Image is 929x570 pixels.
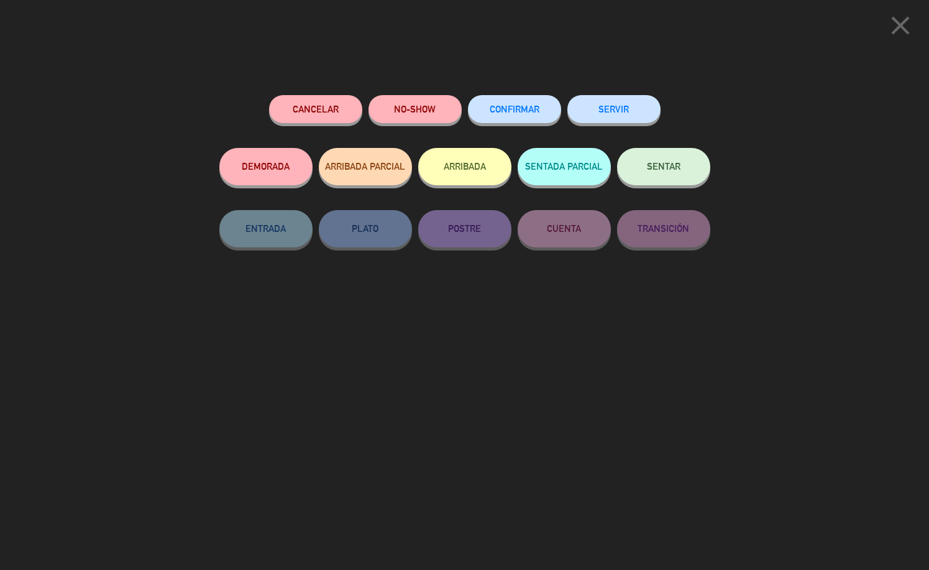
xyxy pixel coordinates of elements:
button: SENTAR [617,148,710,185]
span: SENTAR [647,161,680,172]
button: ARRIBADA PARCIAL [319,148,412,185]
button: TRANSICIÓN [617,210,710,247]
button: SENTADA PARCIAL [518,148,611,185]
button: POSTRE [418,210,511,247]
span: CONFIRMAR [490,104,539,114]
button: PLATO [319,210,412,247]
button: ARRIBADA [418,148,511,185]
button: DEMORADA [219,148,313,185]
button: ENTRADA [219,210,313,247]
button: close [881,9,920,46]
span: ARRIBADA PARCIAL [325,161,405,172]
button: CUENTA [518,210,611,247]
button: CONFIRMAR [468,95,561,123]
i: close [885,10,916,41]
button: NO-SHOW [368,95,462,123]
button: SERVIR [567,95,661,123]
button: Cancelar [269,95,362,123]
